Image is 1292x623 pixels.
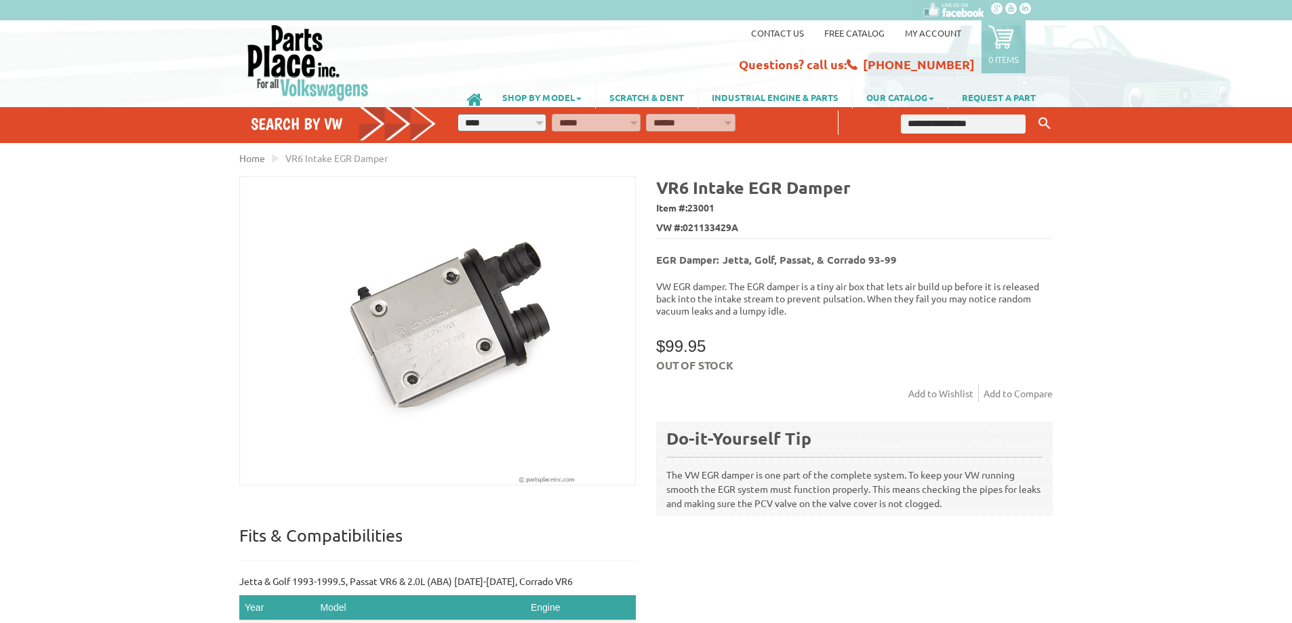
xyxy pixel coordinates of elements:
a: REQUEST A PART [948,85,1049,108]
th: Model [315,595,525,620]
span: 021133429A [683,220,738,235]
span: $99.95 [656,337,706,355]
p: Jetta & Golf 1993-1999.5, Passat VR6 & 2.0L (ABA) [DATE]-[DATE], Corrado VR6 [239,574,636,588]
a: INDUSTRIAL ENGINE & PARTS [698,85,852,108]
b: Do-it-Yourself Tip [666,427,811,449]
p: Fits & Compatibilities [239,525,636,561]
span: Out of stock [656,358,733,372]
a: 0 items [982,20,1026,73]
span: 23001 [687,201,714,214]
b: EGR Damper: Jetta, Golf, Passat, & Corrado 93-99 [656,253,897,266]
span: VW #: [656,218,1053,238]
a: Add to Wishlist [908,385,979,402]
th: Engine [525,595,636,620]
img: Parts Place Inc! [246,24,370,102]
a: Home [239,152,265,164]
a: SCRATCH & DENT [596,85,698,108]
a: SHOP BY MODEL [489,85,595,108]
p: VW EGR damper. The EGR damper is a tiny air box that lets air build up before it is released back... [656,280,1053,317]
a: OUR CATALOG [853,85,948,108]
a: My Account [905,27,961,39]
th: Year [239,595,315,620]
b: VR6 Intake EGR Damper [656,176,851,198]
span: Item #: [656,199,1053,218]
p: The VW EGR damper is one part of the complete system. To keep your VW running smooth the EGR syst... [666,456,1043,510]
img: VR6 Intake EGR Damper [240,177,635,485]
span: VR6 Intake EGR Damper [285,152,388,164]
button: Keyword Search [1034,113,1055,135]
h4: Search by VW [251,114,437,134]
a: Contact us [751,27,804,39]
p: 0 items [988,54,1019,65]
a: Free Catalog [824,27,885,39]
a: Add to Compare [984,385,1053,402]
